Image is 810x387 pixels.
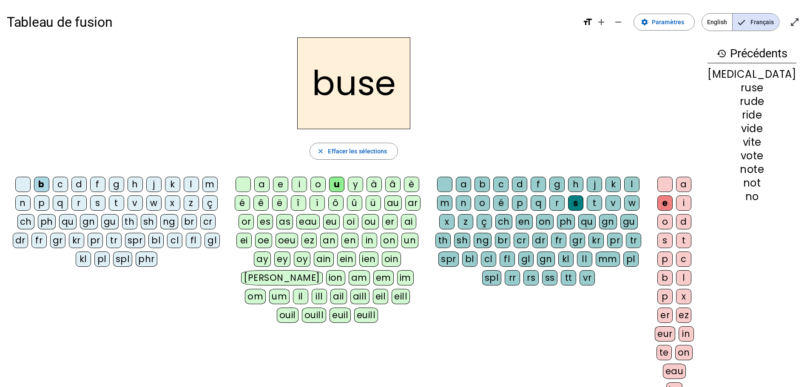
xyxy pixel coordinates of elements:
div: il [293,289,308,304]
div: ei [236,233,252,248]
div: un [401,233,418,248]
div: b [475,177,490,192]
div: vr [580,270,595,285]
mat-icon: history [716,48,727,59]
div: g [109,177,124,192]
div: p [657,251,673,267]
div: gr [570,233,585,248]
div: note [708,164,796,175]
button: Effacer les sélections [310,143,398,160]
div: u [329,177,344,192]
div: ion [326,270,346,285]
div: ouil [277,308,298,323]
div: fr [551,233,566,248]
div: cl [481,251,496,267]
div: h [128,177,143,192]
div: ch [17,214,34,229]
div: in [362,233,377,248]
div: ail [330,289,347,304]
div: é [493,195,509,211]
div: br [495,233,510,248]
div: eau [663,364,686,379]
span: Français [733,14,779,31]
div: gu [101,214,119,229]
div: spr [125,233,145,248]
div: am [349,270,370,285]
div: w [624,195,639,211]
div: ll [577,251,592,267]
div: eill [392,289,410,304]
div: h [568,177,583,192]
div: o [657,214,673,229]
div: es [257,214,273,229]
div: ez [676,308,691,323]
div: ez [301,233,317,248]
div: m [202,177,218,192]
div: gu [620,214,638,229]
div: fl [186,233,201,248]
div: ey [274,251,290,267]
div: sh [141,214,157,229]
div: spl [482,270,502,285]
div: i [676,195,691,211]
div: eur [655,326,675,342]
div: aill [350,289,369,304]
div: gn [537,251,555,267]
div: o [475,195,490,211]
div: vide [708,124,796,134]
span: English [702,14,732,31]
div: ay [254,251,271,267]
div: em [373,270,394,285]
mat-icon: settings [641,18,648,26]
div: z [184,195,199,211]
mat-icon: close [317,147,324,155]
h1: Tableau de fusion [7,8,576,36]
div: î [291,195,306,211]
h2: buse [297,37,410,129]
div: q [531,195,546,211]
div: a [456,177,471,192]
div: euil [330,308,351,323]
div: ien [359,251,378,267]
div: e [273,177,288,192]
div: bl [462,251,477,267]
div: fr [31,233,47,248]
div: eau [296,214,320,229]
div: br [182,214,197,229]
div: b [657,270,673,285]
div: [PERSON_NAME] [241,270,322,285]
div: d [676,214,691,229]
div: c [493,177,509,192]
div: en [516,214,533,229]
div: z [458,214,473,229]
button: Entrer en plein écran [786,14,803,31]
div: im [397,270,414,285]
div: x [165,195,180,211]
div: dr [13,233,28,248]
div: p [512,195,527,211]
div: [MEDICAL_DATA] [708,69,796,79]
div: oy [294,251,310,267]
div: spr [438,251,459,267]
div: cr [200,214,216,229]
div: n [15,195,31,211]
div: not [708,178,796,188]
div: kr [588,233,604,248]
div: on [381,233,398,248]
div: pr [607,233,622,248]
div: v [128,195,143,211]
div: ou [362,214,379,229]
div: d [71,177,87,192]
div: o [310,177,326,192]
div: ein [337,251,356,267]
div: gl [205,233,220,248]
span: Effacer les sélections [328,146,387,156]
div: a [676,177,691,192]
div: ain [314,251,334,267]
div: sh [454,233,470,248]
div: ê [253,195,269,211]
div: er [382,214,398,229]
div: gl [518,251,534,267]
div: y [348,177,363,192]
div: bl [148,233,164,248]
